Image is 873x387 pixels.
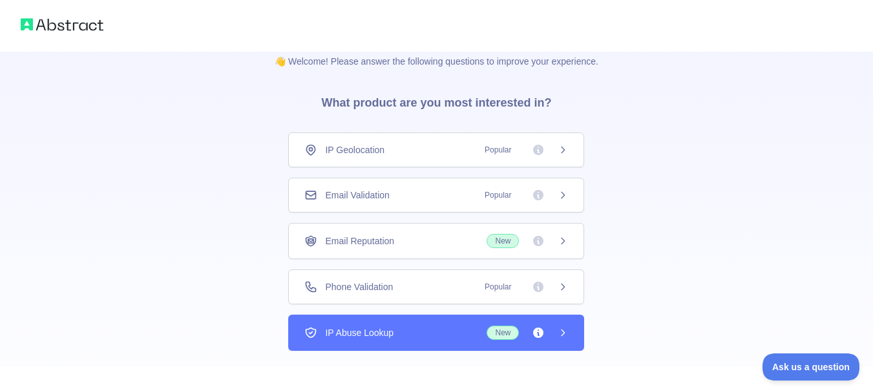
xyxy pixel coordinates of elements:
h3: What product are you most interested in? [300,68,572,132]
span: Email Validation [325,189,389,202]
span: Popular [477,189,519,202]
span: Email Reputation [325,235,394,247]
span: New [487,326,519,340]
img: Abstract logo [21,16,103,34]
iframe: Toggle Customer Support [763,353,860,381]
span: Phone Validation [325,280,393,293]
span: IP Abuse Lookup [325,326,394,339]
span: New [487,234,519,248]
span: Popular [477,280,519,293]
span: IP Geolocation [325,143,384,156]
span: Popular [477,143,519,156]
